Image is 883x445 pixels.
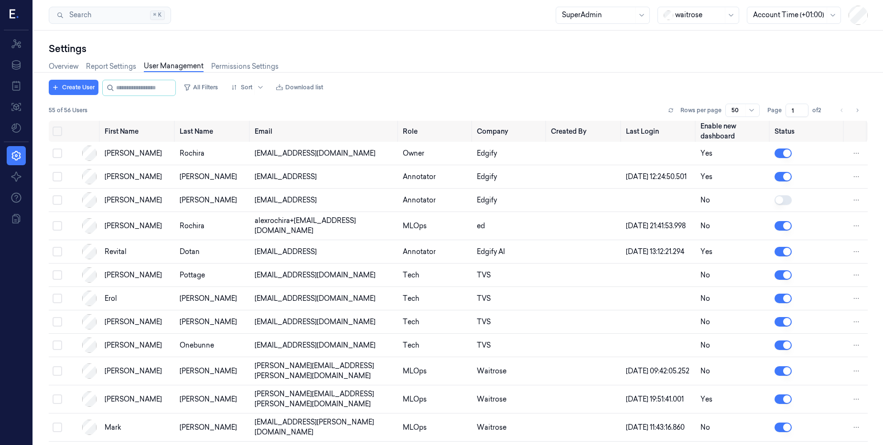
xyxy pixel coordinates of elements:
div: Rochira [180,221,247,231]
div: [PERSON_NAME] [180,423,247,433]
button: All Filters [180,80,222,95]
div: Tech [403,317,469,327]
th: First Name [101,121,176,142]
div: [PERSON_NAME] [105,394,172,404]
div: Settings [49,42,868,55]
div: [PERSON_NAME] [105,340,172,350]
span: Search [65,10,91,20]
div: Mark [105,423,172,433]
th: Created By [547,121,622,142]
div: [PERSON_NAME][EMAIL_ADDRESS][PERSON_NAME][DOMAIN_NAME] [255,361,395,381]
div: TVS [477,294,543,304]
div: [PERSON_NAME] [180,172,247,182]
div: [EMAIL_ADDRESS][DOMAIN_NAME] [255,317,395,327]
button: Select row [53,247,62,256]
button: Select row [53,317,62,327]
p: Rows per page [680,106,721,115]
div: Tech [403,294,469,304]
div: Annotator [403,195,469,205]
div: [PERSON_NAME] [105,221,172,231]
th: Enable new dashboard [697,121,771,142]
button: Select row [53,221,62,231]
span: of 2 [812,106,828,115]
nav: pagination [835,104,864,117]
th: Company [473,121,547,142]
button: Select row [53,294,62,303]
div: Owner [403,148,469,159]
div: [EMAIL_ADDRESS][DOMAIN_NAME] [255,340,395,350]
div: [DATE] 09:42:05.252 [626,366,693,376]
a: Overview [49,62,78,72]
button: Select row [53,340,62,350]
button: Select row [53,270,62,280]
div: [PERSON_NAME] [180,366,247,376]
div: Edgify AI [477,247,543,257]
div: Onebunne [180,340,247,350]
div: No [700,423,767,433]
div: Pottage [180,270,247,280]
div: Revital [105,247,172,257]
button: Select row [53,148,62,158]
button: Select row [53,195,62,205]
div: No [700,366,767,376]
div: [PERSON_NAME] [180,195,247,205]
div: Erol [105,294,172,304]
button: Create User [49,80,98,95]
div: Dotan [180,247,247,257]
div: [DATE] 12:24:50.501 [626,172,693,182]
span: 55 of 56 Users [49,106,87,115]
div: [PERSON_NAME] [105,270,172,280]
span: Page [767,106,782,115]
th: Email [251,121,399,142]
th: Role [399,121,473,142]
div: [PERSON_NAME] [105,148,172,159]
div: TVS [477,317,543,327]
div: alexrochira+[EMAIL_ADDRESS][DOMAIN_NAME] [255,216,395,236]
div: [PERSON_NAME] [180,394,247,404]
button: Select row [53,172,62,181]
div: [EMAIL_ADDRESS] [255,172,395,182]
div: TVS [477,270,543,280]
button: Download list [272,80,327,95]
th: Last Login [622,121,697,142]
div: [PERSON_NAME] [105,366,172,376]
div: No [700,221,767,231]
a: Permissions Settings [211,62,279,72]
div: No [700,270,767,280]
div: [PERSON_NAME] [180,317,247,327]
div: Yes [700,148,767,159]
div: MLOps [403,221,469,231]
div: Edgify [477,195,543,205]
div: [PERSON_NAME] [180,294,247,304]
div: Yes [700,172,767,182]
div: MLOps [403,394,469,404]
div: Waitrose [477,394,543,404]
div: No [700,294,767,304]
div: [EMAIL_ADDRESS] [255,247,395,257]
div: Yes [700,247,767,257]
div: [DATE] 13:12:21.294 [626,247,693,257]
div: [EMAIL_ADDRESS][DOMAIN_NAME] [255,270,395,280]
div: Tech [403,340,469,350]
button: Select row [53,394,62,404]
div: Annotator [403,172,469,182]
a: Report Settings [86,62,136,72]
div: [DATE] 19:51:41.001 [626,394,693,404]
a: User Management [144,61,204,72]
th: Last Name [176,121,251,142]
button: Go to next page [851,104,864,117]
div: [DATE] 11:43:16.860 [626,423,693,433]
div: [EMAIL_ADDRESS] [255,195,395,205]
div: Edgify [477,148,543,159]
div: MLOps [403,366,469,376]
button: Select row [53,366,62,376]
div: [EMAIL_ADDRESS][DOMAIN_NAME] [255,148,395,159]
button: Select row [53,423,62,432]
div: Annotator [403,247,469,257]
div: ed [477,221,543,231]
div: [EMAIL_ADDRESS][DOMAIN_NAME] [255,294,395,304]
div: TVS [477,340,543,350]
div: MLOps [403,423,469,433]
div: [PERSON_NAME] [105,195,172,205]
div: No [700,195,767,205]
